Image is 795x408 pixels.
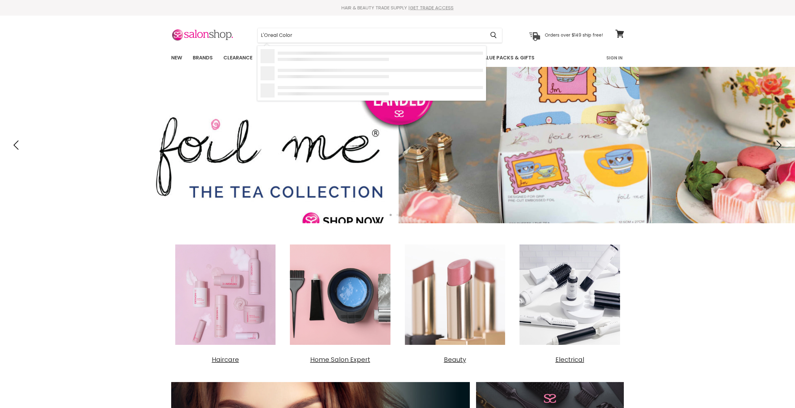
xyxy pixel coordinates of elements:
[764,379,789,402] iframe: Gorgias live chat messenger
[286,240,395,349] img: Home Salon Expert
[258,28,485,43] input: Search
[212,355,239,364] span: Haircare
[188,51,217,64] a: Brands
[401,240,509,349] img: Beauty
[257,28,502,43] form: Product
[166,49,571,67] ul: Main menu
[545,32,603,38] p: Orders over $149 ship free!
[171,240,280,364] a: Haircare Haircare
[444,355,466,364] span: Beauty
[772,139,784,151] button: Next
[410,4,454,11] a: GET TRADE ACCESS
[603,51,626,64] a: Sign In
[555,355,584,364] span: Electrical
[163,49,632,67] nav: Main
[219,51,257,64] a: Clearance
[166,51,187,64] a: New
[485,28,502,43] button: Search
[11,139,23,151] button: Previous
[390,214,392,216] li: Page dot 1
[286,240,395,364] a: Home Salon Expert Home Salon Expert
[310,355,370,364] span: Home Salon Expert
[163,5,632,11] div: HAIR & BEAUTY TRADE SUPPLY |
[403,214,405,216] li: Page dot 3
[171,240,280,349] img: Haircare
[515,240,624,349] img: Electrical
[515,240,624,364] a: Electrical Electrical
[396,214,399,216] li: Page dot 2
[401,240,509,364] a: Beauty Beauty
[475,51,539,64] a: Value Packs & Gifts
